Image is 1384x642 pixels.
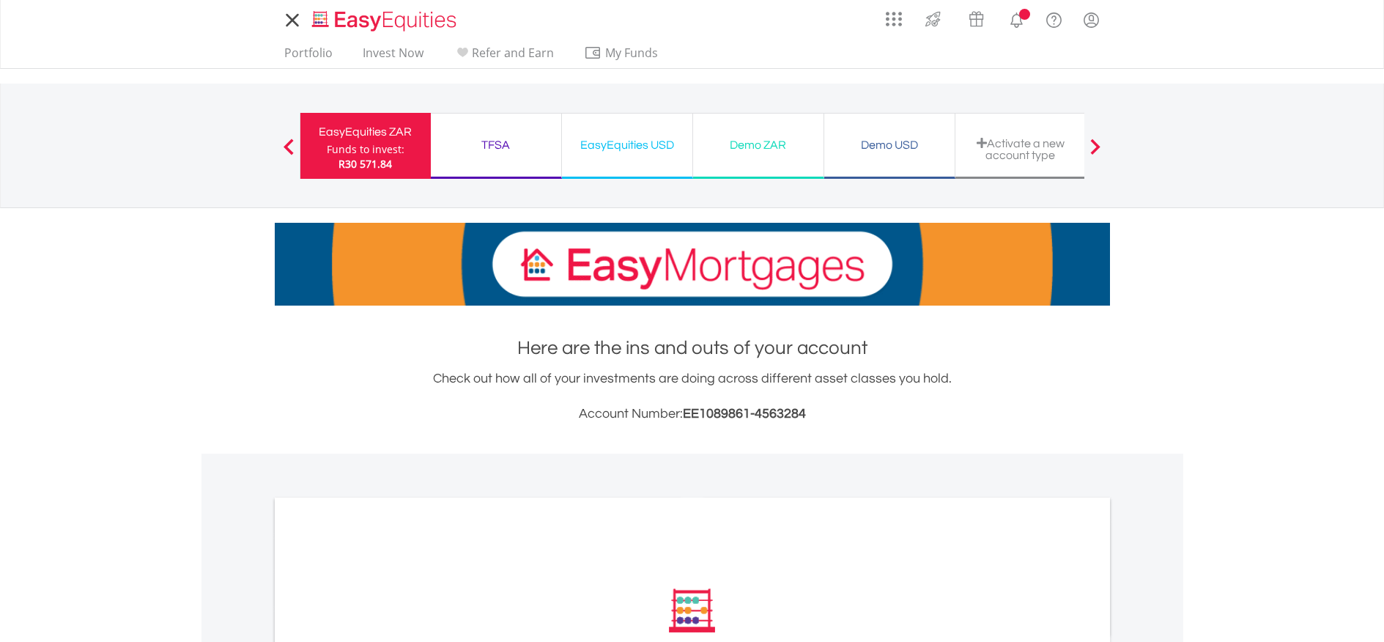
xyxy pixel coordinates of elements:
a: FAQ's and Support [1035,4,1073,33]
h1: Here are the ins and outs of your account [275,335,1110,361]
img: grid-menu-icon.svg [886,11,902,27]
h3: Account Number: [275,404,1110,424]
span: Refer and Earn [472,45,554,61]
a: Invest Now [357,45,429,68]
img: EasyMortage Promotion Banner [275,223,1110,306]
span: My Funds [584,43,680,62]
img: vouchers-v2.svg [964,7,988,31]
div: Activate a new account type [964,137,1077,161]
div: Funds to invest: [327,142,404,157]
span: R30 571.84 [338,157,392,171]
div: EasyEquities ZAR [309,122,422,142]
span: EE1089861-4563284 [683,407,806,421]
a: Home page [306,4,462,33]
a: Notifications [998,4,1035,33]
div: Demo USD [833,135,946,155]
a: Portfolio [278,45,338,68]
div: Demo ZAR [702,135,815,155]
img: thrive-v2.svg [921,7,945,31]
div: TFSA [440,135,552,155]
div: Check out how all of your investments are doing across different asset classes you hold. [275,369,1110,424]
div: EasyEquities USD [571,135,684,155]
a: Refer and Earn [448,45,560,68]
a: Vouchers [955,4,998,31]
img: EasyEquities_Logo.png [309,9,462,33]
a: My Profile [1073,4,1110,36]
a: AppsGrid [876,4,911,27]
